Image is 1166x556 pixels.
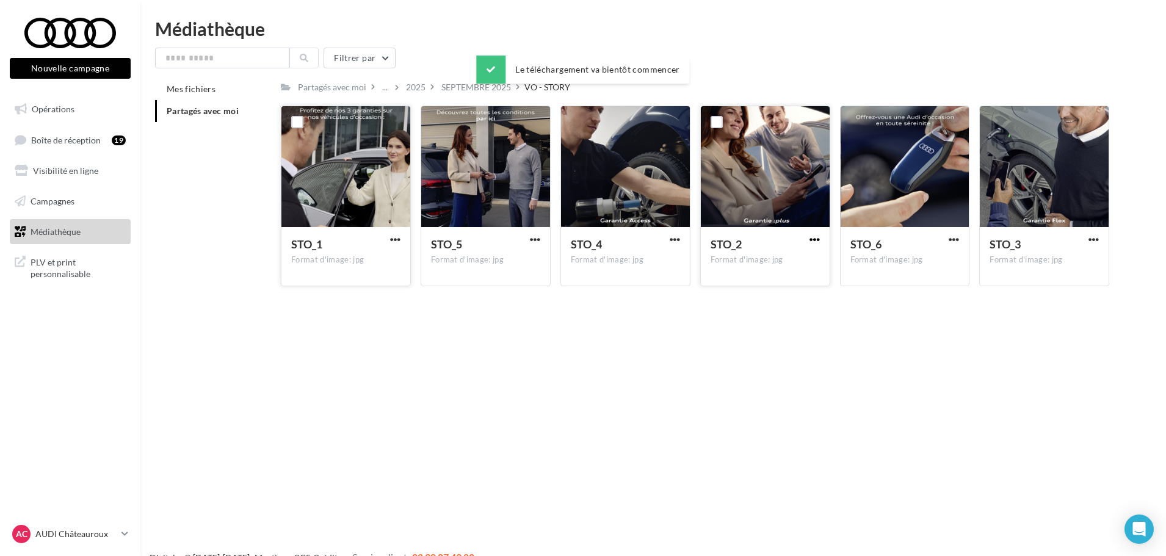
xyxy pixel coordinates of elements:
[571,237,602,251] span: STO_4
[7,249,133,285] a: PLV et print personnalisable
[31,196,74,206] span: Campagnes
[7,219,133,245] a: Médiathèque
[7,127,133,153] a: Boîte de réception19
[298,81,366,93] div: Partagés avec moi
[431,237,462,251] span: STO_5
[31,254,126,280] span: PLV et print personnalisable
[324,48,396,68] button: Filtrer par
[7,189,133,214] a: Campagnes
[112,135,126,145] div: 19
[850,255,960,265] div: Format d'image: jpg
[711,255,820,265] div: Format d'image: jpg
[7,96,133,122] a: Opérations
[291,255,400,265] div: Format d'image: jpg
[33,165,98,176] span: Visibilité en ligne
[711,237,742,251] span: STO_2
[16,528,27,540] span: AC
[571,255,680,265] div: Format d'image: jpg
[10,522,131,546] a: AC AUDI Châteauroux
[431,255,540,265] div: Format d'image: jpg
[31,134,101,145] span: Boîte de réception
[990,255,1099,265] div: Format d'image: jpg
[380,79,390,96] div: ...
[850,237,882,251] span: STO_6
[35,528,117,540] p: AUDI Châteauroux
[167,84,215,94] span: Mes fichiers
[155,20,1151,38] div: Médiathèque
[406,81,425,93] div: 2025
[476,56,689,84] div: Le téléchargement va bientôt commencer
[10,58,131,79] button: Nouvelle campagne
[441,81,511,93] div: SEPTEMBRE 2025
[31,226,81,236] span: Médiathèque
[32,104,74,114] span: Opérations
[167,106,239,116] span: Partagés avec moi
[291,237,322,251] span: STO_1
[1124,514,1154,544] div: Open Intercom Messenger
[990,237,1021,251] span: STO_3
[7,158,133,184] a: Visibilité en ligne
